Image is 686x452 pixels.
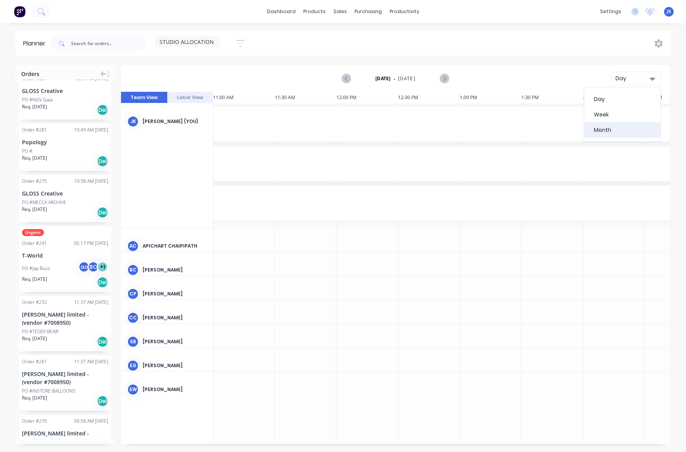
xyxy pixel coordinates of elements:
[22,240,47,247] div: Order # 241
[299,6,330,17] div: products
[127,116,139,127] div: JK
[22,395,47,401] span: Req. [DATE]
[22,148,32,155] div: PO #
[342,74,351,83] button: Previous page
[393,74,395,83] span: -
[74,178,108,185] div: 10:38 AM [DATE]
[22,388,76,395] div: PO #INSTORE BALLOONS
[97,261,108,273] div: + 1
[22,103,47,110] span: Req. [DATE]
[336,92,398,103] div: 12:00 PM
[71,36,147,51] input: Search for orders...
[127,288,139,300] div: CP
[74,126,108,133] div: 10:49 AM [DATE]
[583,92,645,103] div: 2:00 PM
[97,155,108,167] div: Del
[22,335,47,342] span: Req. [DATE]
[143,118,207,125] div: [PERSON_NAME] (You)
[22,251,108,260] div: T-World
[584,107,661,122] div: Week
[22,328,58,335] div: PO #TEDDY BEAR
[143,314,207,321] div: [PERSON_NAME]
[167,92,214,103] button: Label View
[22,310,108,327] div: [PERSON_NAME] limited - (vendor #7008950)
[97,336,108,347] div: Del
[440,74,449,83] button: Next page
[22,370,108,386] div: [PERSON_NAME] limited - (vendor #7008950)
[21,70,39,78] span: Orders
[22,178,47,185] div: Order # 275
[22,189,108,197] div: GLOSS Creative
[375,75,391,82] strong: [DATE]
[263,6,299,17] a: dashboard
[87,261,99,273] div: BC
[667,8,671,15] span: JK
[74,418,108,425] div: 09:58 AM [DATE]
[127,312,139,324] div: CC
[460,92,521,103] div: 1:00 PM
[521,92,583,103] div: 1:30 PM
[584,91,661,107] div: Day
[127,264,139,276] div: BC
[74,358,108,365] div: 11:37 AM [DATE]
[22,429,108,445] div: [PERSON_NAME] limited - (vendor #7008950)
[22,276,47,283] span: Req. [DATE]
[596,6,625,17] div: settings
[351,6,386,17] div: purchasing
[127,360,139,371] div: EG
[127,336,139,347] div: eb
[74,299,108,306] div: 11:37 AM [DATE]
[143,266,207,273] div: [PERSON_NAME]
[22,87,108,95] div: GLOSS Creative
[143,386,207,393] div: [PERSON_NAME]
[78,261,90,273] div: ac
[398,92,460,103] div: 12:30 PM
[97,104,108,116] div: Del
[143,362,207,369] div: [PERSON_NAME]
[386,6,423,17] div: productivity
[22,206,47,213] span: Req. [DATE]
[611,72,661,85] button: Day
[143,243,207,250] div: apichart chaipipath
[22,229,44,236] span: Urgent
[22,418,47,425] div: Order # 270
[127,384,139,395] div: EW
[22,126,47,133] div: Order # 281
[584,122,661,138] div: Month
[127,240,139,252] div: ac
[275,92,336,103] div: 11:30 AM
[121,92,167,103] button: Team View
[213,92,275,103] div: 11:00 AM
[23,39,49,48] div: Planner
[143,290,207,297] div: [PERSON_NAME]
[22,265,50,272] div: PO #Jap Buzz
[330,6,351,17] div: sales
[615,74,651,83] div: Day
[22,358,47,365] div: Order # 261
[398,75,415,82] span: [DATE]
[22,138,108,146] div: Popology
[14,6,25,17] img: Factory
[97,395,108,407] div: Del
[160,38,214,46] span: STUDIO ALLOCATION
[97,277,108,288] div: Del
[97,207,108,218] div: Del
[74,240,108,247] div: 05:17 PM [DATE]
[22,155,47,162] span: Req. [DATE]
[22,199,66,206] div: PO #MECCA ARCHIVE
[22,299,47,306] div: Order # 232
[143,338,207,345] div: [PERSON_NAME]
[22,96,52,103] div: PO #NGV Gala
